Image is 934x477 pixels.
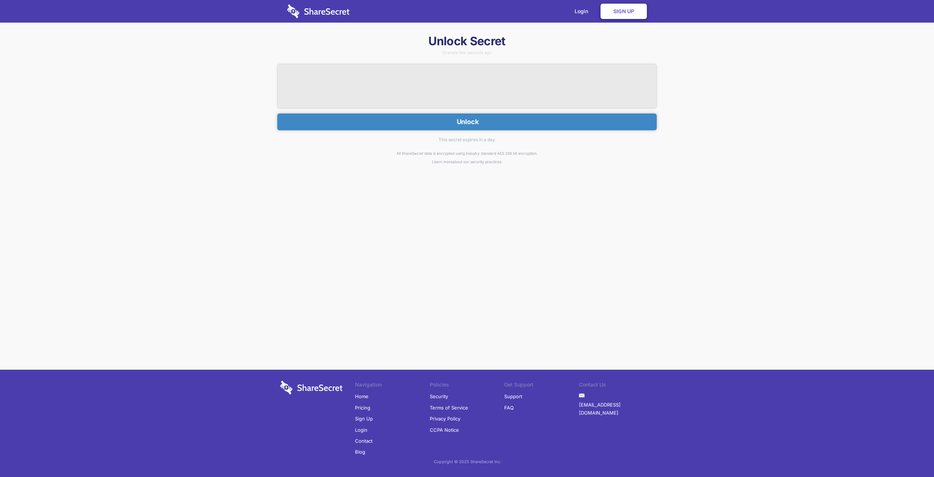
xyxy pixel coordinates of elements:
h1: Unlock Secret [277,34,657,49]
a: [EMAIL_ADDRESS][DOMAIN_NAME] [579,399,654,419]
a: Sign Up [355,413,373,424]
img: logo-wordmark-white-trans-d4663122ce5f474addd5e946df7df03e33cb6a1c49d2221995e7729f52c070b2.svg [287,4,350,18]
li: Contact Us [579,381,654,391]
button: Unlock [277,114,657,130]
a: Blog [355,446,365,457]
a: Support [504,391,522,402]
a: Terms of Service [430,402,468,413]
li: Policies [430,381,505,391]
a: Learn more [432,159,452,164]
a: Home [355,391,368,402]
a: Pricing [355,402,370,413]
a: CCPA Notice [430,424,459,435]
div: This secret expires in a day. [277,130,657,149]
a: Security [430,391,448,402]
img: logo-wordmark-white-trans-d4663122ce5f474addd5e946df7df03e33cb6a1c49d2221995e7729f52c070b2.svg [280,381,343,395]
li: Get Support [504,381,579,391]
div: Shared a few seconds ago [277,51,657,55]
a: FAQ [504,402,514,413]
a: Sign Up [601,4,647,19]
li: Navigation [355,381,430,391]
a: Privacy Policy [430,413,460,424]
a: Login [355,424,367,435]
a: Contact [355,435,373,446]
div: All ShareSecret data is encrypted using industry standard AES 256 bit encryption. about our secur... [277,149,657,166]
